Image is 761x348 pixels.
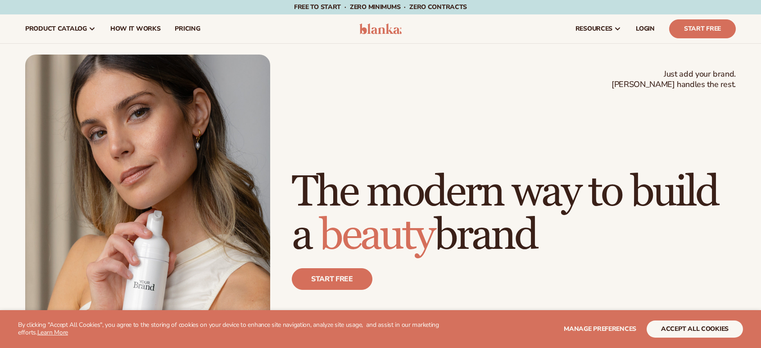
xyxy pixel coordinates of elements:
[168,14,207,43] a: pricing
[568,14,629,43] a: resources
[359,23,402,34] img: logo
[292,171,736,257] h1: The modern way to build a brand
[110,25,161,32] span: How It Works
[175,25,200,32] span: pricing
[319,209,434,262] span: beauty
[18,321,446,337] p: By clicking "Accept All Cookies", you agree to the storing of cookies on your device to enhance s...
[103,14,168,43] a: How It Works
[25,25,87,32] span: product catalog
[292,308,338,328] p: 100K+
[575,25,612,32] span: resources
[18,14,103,43] a: product catalog
[636,25,655,32] span: LOGIN
[629,14,662,43] a: LOGIN
[669,19,736,38] a: Start Free
[292,268,372,290] a: Start free
[37,328,68,337] a: Learn More
[356,308,413,328] p: 4.9
[564,325,636,333] span: Manage preferences
[294,3,467,11] span: Free to start · ZERO minimums · ZERO contracts
[612,69,736,90] span: Just add your brand. [PERSON_NAME] handles the rest.
[431,308,499,328] p: 450+
[564,321,636,338] button: Manage preferences
[647,321,743,338] button: accept all cookies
